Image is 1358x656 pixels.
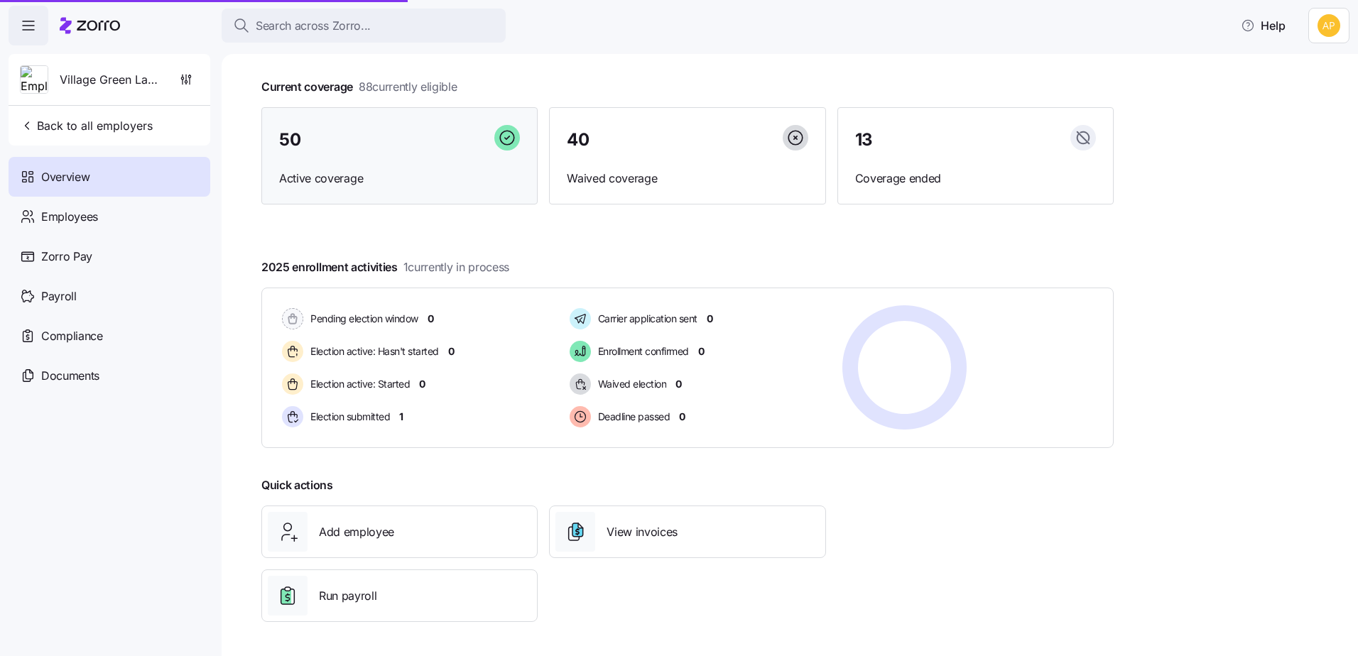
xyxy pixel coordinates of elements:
span: 1 currently in process [403,258,509,276]
span: 40 [567,131,589,148]
span: Waived election [594,377,667,391]
span: 13 [855,131,873,148]
span: Election active: Started [306,377,410,391]
span: Help [1241,17,1286,34]
span: 0 [428,312,434,326]
span: Zorro Pay [41,248,92,266]
span: Enrollment confirmed [594,344,689,359]
span: 0 [698,344,705,359]
a: Documents [9,356,210,395]
span: Quick actions [261,476,333,494]
span: Add employee [319,523,394,541]
span: 0 [679,410,685,424]
span: Village Green Landscapes [60,71,162,89]
span: Run payroll [319,587,376,605]
button: Search across Zorro... [222,9,506,43]
span: Election active: Hasn't started [306,344,439,359]
span: Carrier application sent [594,312,697,326]
span: 88 currently eligible [359,78,457,96]
span: Deadline passed [594,410,670,424]
img: 0cde023fa4344edf39c6fb2771ee5dcf [1318,14,1340,37]
a: Payroll [9,276,210,316]
span: 0 [707,312,713,326]
span: Pending election window [306,312,418,326]
span: 50 [279,131,300,148]
span: Payroll [41,288,77,305]
button: Back to all employers [14,111,158,140]
span: Active coverage [279,170,520,187]
span: 0 [419,377,425,391]
span: Current coverage [261,78,457,96]
a: Employees [9,197,210,236]
span: 1 [399,410,403,424]
span: Waived coverage [567,170,808,187]
a: Compliance [9,316,210,356]
span: Compliance [41,327,103,345]
span: Documents [41,367,99,385]
span: View invoices [607,523,678,541]
span: 0 [675,377,682,391]
span: Election submitted [306,410,390,424]
span: Overview [41,168,89,186]
span: Coverage ended [855,170,1096,187]
span: Employees [41,208,98,226]
span: Search across Zorro... [256,17,371,35]
button: Help [1229,11,1297,40]
span: 0 [448,344,455,359]
span: 2025 enrollment activities [261,258,509,276]
img: Employer logo [21,66,48,94]
a: Overview [9,157,210,197]
span: Back to all employers [20,117,153,134]
a: Zorro Pay [9,236,210,276]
